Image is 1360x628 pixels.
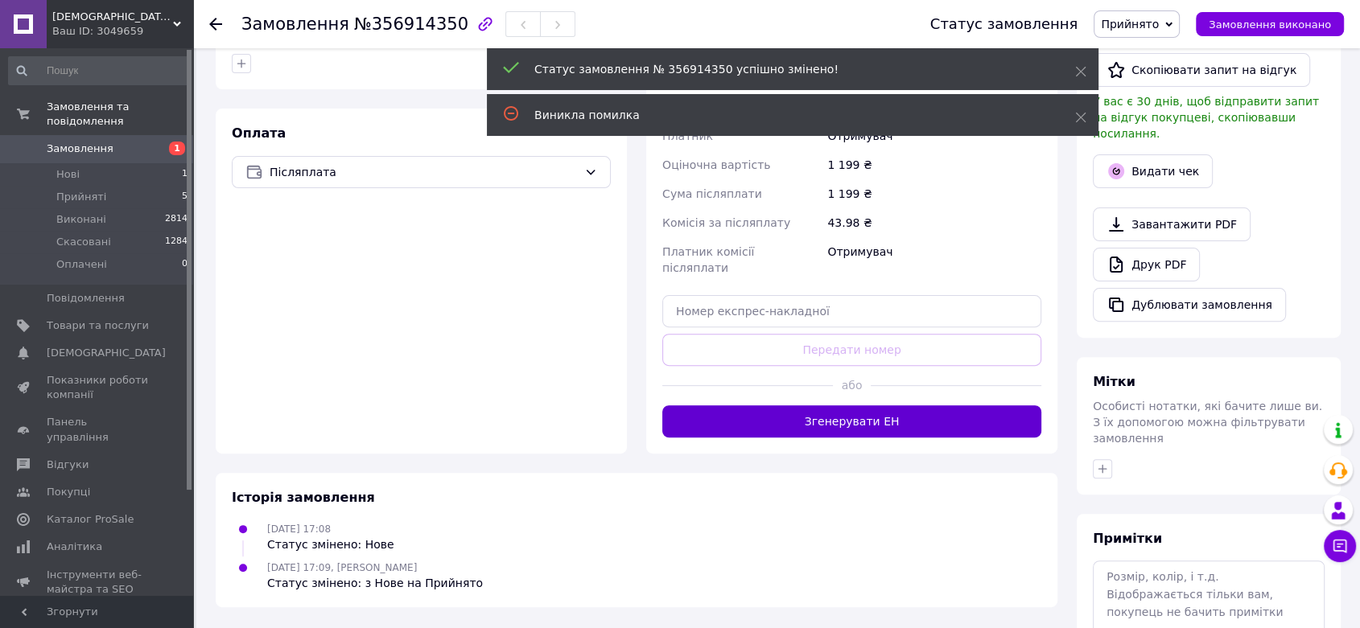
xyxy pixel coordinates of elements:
[267,536,394,552] div: Статус змінено: Нове
[824,150,1045,179] div: 1 199 ₴
[209,16,222,32] div: Повернутися назад
[56,190,106,204] span: Прийняті
[52,10,173,24] span: Алла Заяць /// все для майстрів б'юті-індустрії
[52,24,193,39] div: Ваш ID: 3049659
[270,163,578,181] span: Післяплата
[47,415,149,444] span: Панель управління
[47,291,125,306] span: Повідомлення
[534,107,1035,123] div: Виникла помилка
[182,167,188,182] span: 1
[56,235,111,249] span: Скасовані
[56,212,106,227] span: Виконані
[824,237,1045,282] div: Отримувач
[1093,288,1286,322] button: Дублювати замовлення
[833,377,871,393] span: або
[267,523,331,535] span: [DATE] 17:08
[1093,95,1319,140] span: У вас є 30 днів, щоб відправити запит на відгук покупцеві, скопіювавши посилання.
[534,61,1035,77] div: Статус замовлення № 356914350 успішно змінено!
[56,257,107,272] span: Оплачені
[1093,531,1162,546] span: Примітки
[47,346,166,360] span: [DEMOGRAPHIC_DATA]
[662,405,1041,437] button: Згенерувати ЕН
[1093,207,1251,241] a: Завантажити PDF
[47,142,113,156] span: Замовлення
[47,568,149,597] span: Інструменти веб-майстра та SEO
[47,100,193,129] span: Замовлення та повідомлення
[267,562,417,573] span: [DATE] 17:09, [PERSON_NAME]
[1101,18,1159,31] span: Прийнято
[267,575,483,591] div: Статус змінено: з Нове на Прийнято
[662,158,770,171] span: Оціночна вартість
[1093,248,1200,281] a: Друк PDF
[47,373,149,402] span: Показники роботи компанії
[1093,53,1310,87] button: Скопіювати запит на відгук
[165,212,188,227] span: 2814
[1209,18,1331,31] span: Замовлення виконано
[662,245,754,274] span: Платник комісії післяплати
[47,540,102,554] span: Аналітика
[824,179,1045,208] div: 1 199 ₴
[1093,154,1213,188] button: Видати чек
[47,458,89,472] span: Відгуки
[47,485,90,499] span: Покупці
[662,129,713,142] span: Платник
[1093,400,1322,445] span: Особисті нотатки, які бачите лише ви. З їх допомогою можна фільтрувати замовлення
[1324,530,1356,562] button: Чат з покупцем
[169,142,185,155] span: 1
[824,208,1045,237] div: 43.98 ₴
[241,14,349,34] span: Замовлення
[662,295,1041,327] input: Номер експрес-накладної
[56,167,80,182] span: Нові
[232,125,286,141] span: Оплата
[1196,12,1344,36] button: Замовлення виконано
[232,490,375,505] span: Історія замовлення
[354,14,468,34] span: №356914350
[662,216,790,229] span: Комісія за післяплату
[662,187,762,200] span: Сума післяплати
[182,190,188,204] span: 5
[47,318,149,333] span: Товари та послуги
[47,512,134,527] span: Каталог ProSale
[165,235,188,249] span: 1284
[930,16,1078,32] div: Статус замовлення
[182,257,188,272] span: 0
[1093,374,1135,389] span: Мітки
[8,56,189,85] input: Пошук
